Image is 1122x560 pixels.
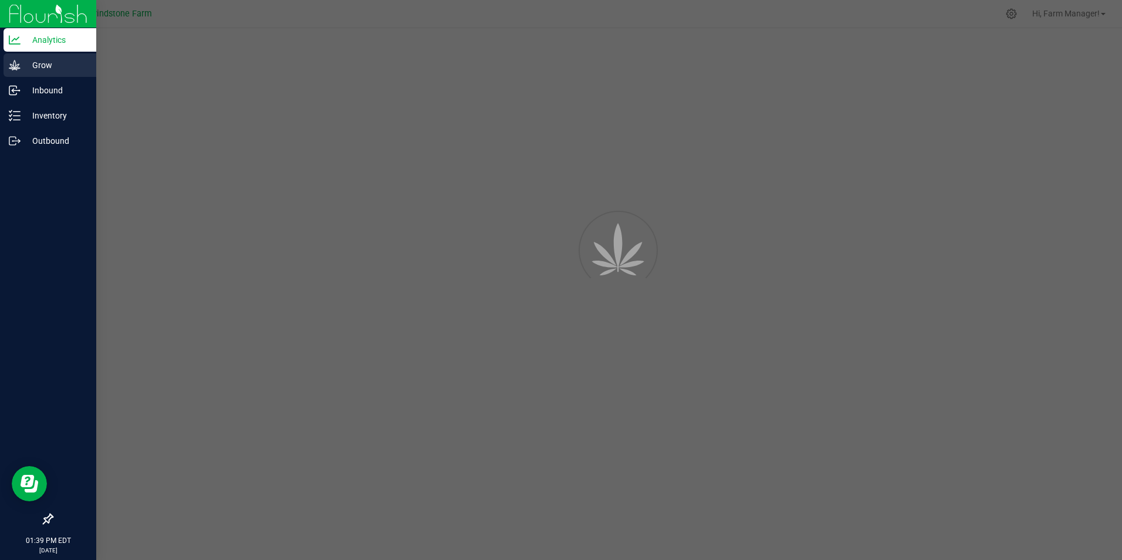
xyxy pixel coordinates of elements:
[21,134,91,148] p: Outbound
[9,110,21,122] inline-svg: Inventory
[21,33,91,47] p: Analytics
[5,535,91,546] p: 01:39 PM EDT
[9,135,21,147] inline-svg: Outbound
[9,34,21,46] inline-svg: Analytics
[21,83,91,97] p: Inbound
[5,546,91,555] p: [DATE]
[21,109,91,123] p: Inventory
[9,85,21,96] inline-svg: Inbound
[12,466,47,501] iframe: Resource center
[21,58,91,72] p: Grow
[9,59,21,71] inline-svg: Grow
